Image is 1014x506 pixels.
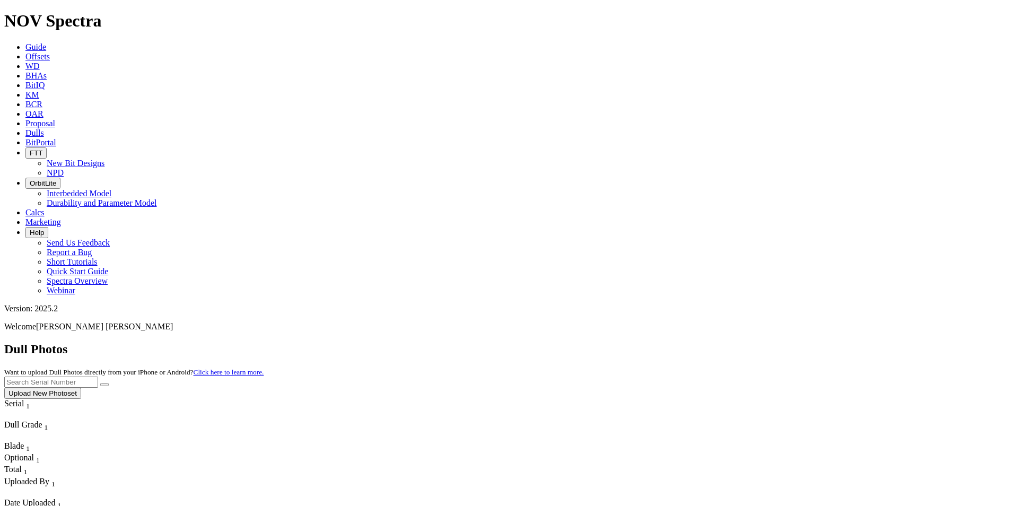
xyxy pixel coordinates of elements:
span: Total [4,465,22,474]
button: Upload New Photoset [4,388,81,399]
span: Blade [4,441,24,450]
span: Uploaded By [4,477,49,486]
span: Sort None [45,420,48,429]
div: Optional Sort None [4,453,41,465]
a: Proposal [25,119,55,128]
sub: 1 [26,444,30,452]
a: New Bit Designs [47,159,104,168]
span: Serial [4,399,24,408]
span: Sort None [26,399,30,408]
span: [PERSON_NAME] [PERSON_NAME] [36,322,173,331]
a: Webinar [47,286,75,295]
button: FTT [25,147,47,159]
a: WD [25,62,40,71]
a: NPD [47,168,64,177]
div: Sort None [4,399,49,420]
span: FTT [30,149,42,157]
a: OAR [25,109,43,118]
a: KM [25,90,39,99]
a: BCR [25,100,42,109]
a: Dulls [25,128,44,137]
a: Send Us Feedback [47,238,110,247]
div: Sort None [4,477,104,498]
a: Durability and Parameter Model [47,198,157,207]
span: Optional [4,453,34,462]
span: OrbitLite [30,179,56,187]
div: Column Menu [4,488,104,498]
h2: Dull Photos [4,342,1010,356]
small: Want to upload Dull Photos directly from your iPhone or Android? [4,368,264,376]
a: BitPortal [25,138,56,147]
a: Click here to learn more. [194,368,264,376]
a: Report a Bug [47,248,92,257]
sub: 1 [45,423,48,431]
div: Blade Sort None [4,441,41,453]
div: Serial Sort None [4,399,49,411]
h1: NOV Spectra [4,11,1010,31]
a: Offsets [25,52,50,61]
a: BHAs [25,71,47,80]
div: Uploaded By Sort None [4,477,104,488]
div: Total Sort None [4,465,41,476]
button: OrbitLite [25,178,60,189]
a: BitIQ [25,81,45,90]
a: Interbedded Model [47,189,111,198]
span: Help [30,229,44,237]
a: Quick Start Guide [47,267,108,276]
div: Column Menu [4,432,78,441]
a: Marketing [25,217,61,226]
span: Sort None [24,465,28,474]
div: Sort None [4,465,41,476]
div: Column Menu [4,411,49,420]
a: Short Tutorials [47,257,98,266]
a: Spectra Overview [47,276,108,285]
a: Guide [25,42,46,51]
span: Sort None [26,441,30,450]
span: Sort None [36,453,40,462]
sub: 1 [26,402,30,410]
div: Version: 2025.2 [4,304,1010,313]
sub: 1 [51,480,55,488]
div: Sort None [4,453,41,465]
sub: 1 [24,468,28,476]
span: Sort None [51,477,55,486]
a: Calcs [25,208,45,217]
div: Dull Grade Sort None [4,420,78,432]
p: Welcome [4,322,1010,331]
button: Help [25,227,48,238]
input: Search Serial Number [4,377,98,388]
sub: 1 [36,456,40,464]
div: Sort None [4,420,78,441]
span: Dull Grade [4,420,42,429]
div: Sort None [4,441,41,453]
